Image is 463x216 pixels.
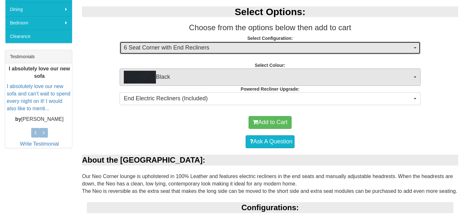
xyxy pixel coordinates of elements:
[124,71,412,84] span: Black
[7,84,70,111] a: I absolutely love our new sofa and can't wait to spend every night on it! I would also like to me...
[5,30,72,43] a: Clearance
[235,6,305,17] b: Select Options:
[124,44,412,52] span: 6 Seat Corner with End Recliners
[124,94,412,103] span: End Electric Recliners (Included)
[9,66,70,79] b: I absolutely love our new sofa
[124,71,156,84] img: Black
[82,23,458,32] h3: Choose from the options below then add to cart
[82,155,458,166] div: About the [GEOGRAPHIC_DATA]:
[249,116,292,129] button: Add to Cart
[241,86,300,92] strong: Powered Recliner Upgrade:
[15,116,21,122] b: by
[120,41,421,54] button: 6 Seat Corner with End Recliners
[87,202,453,213] div: Configurations:
[5,16,72,30] a: Bedroom
[120,92,421,105] button: End Electric Recliners (Included)
[120,68,421,86] button: BlackBlack
[246,135,294,148] a: Ask A Question
[20,141,59,147] a: Write Testimonial
[5,3,72,16] a: Dining
[7,116,72,123] p: [PERSON_NAME]
[5,50,72,63] div: Testimonials
[255,63,286,68] strong: Select Colour:
[247,36,293,41] strong: Select Configuration:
